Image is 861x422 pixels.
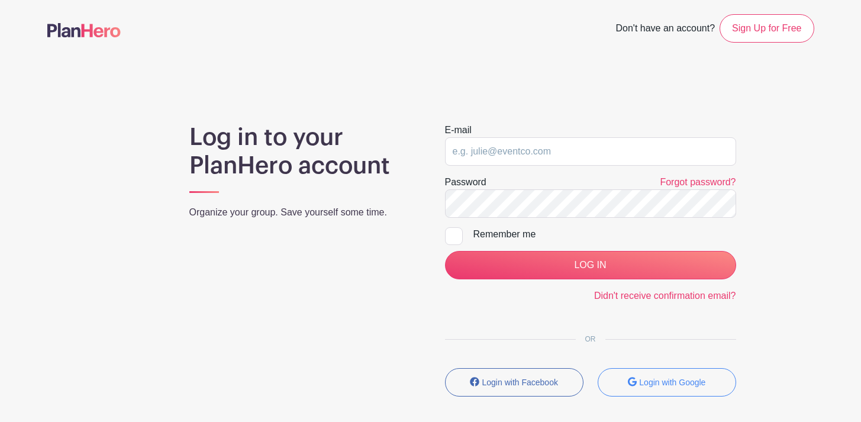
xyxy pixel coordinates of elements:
[615,17,715,43] span: Don't have an account?
[720,14,814,43] a: Sign Up for Free
[473,227,736,241] div: Remember me
[445,123,472,137] label: E-mail
[482,378,558,387] small: Login with Facebook
[189,205,417,220] p: Organize your group. Save yourself some time.
[639,378,705,387] small: Login with Google
[576,335,605,343] span: OR
[445,368,583,397] button: Login with Facebook
[445,137,736,166] input: e.g. julie@eventco.com
[598,368,736,397] button: Login with Google
[445,175,486,189] label: Password
[47,23,121,37] img: logo-507f7623f17ff9eddc593b1ce0a138ce2505c220e1c5a4e2b4648c50719b7d32.svg
[594,291,736,301] a: Didn't receive confirmation email?
[660,177,736,187] a: Forgot password?
[189,123,417,180] h1: Log in to your PlanHero account
[445,251,736,279] input: LOG IN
